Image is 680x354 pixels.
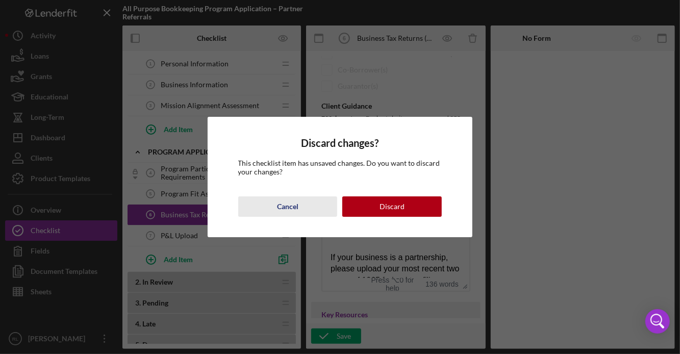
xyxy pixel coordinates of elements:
[8,8,139,328] body: Rich Text Area. Press ALT-0 for help.
[238,159,442,175] div: This checklist item has unsaved changes. Do you want to discard your changes?
[8,88,139,122] div: If your business is a partnership, please upload your most recent two years of 1065 federal tax f...
[342,196,442,217] button: Discard
[277,196,298,217] div: Cancel
[645,309,670,334] div: Open Intercom Messenger
[380,196,405,217] div: Discard
[8,8,139,77] div: We will use this information to better understand your starting point, in terms of bookkeeping an...
[238,196,338,217] button: Cancel
[238,137,442,149] h4: Discard changes?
